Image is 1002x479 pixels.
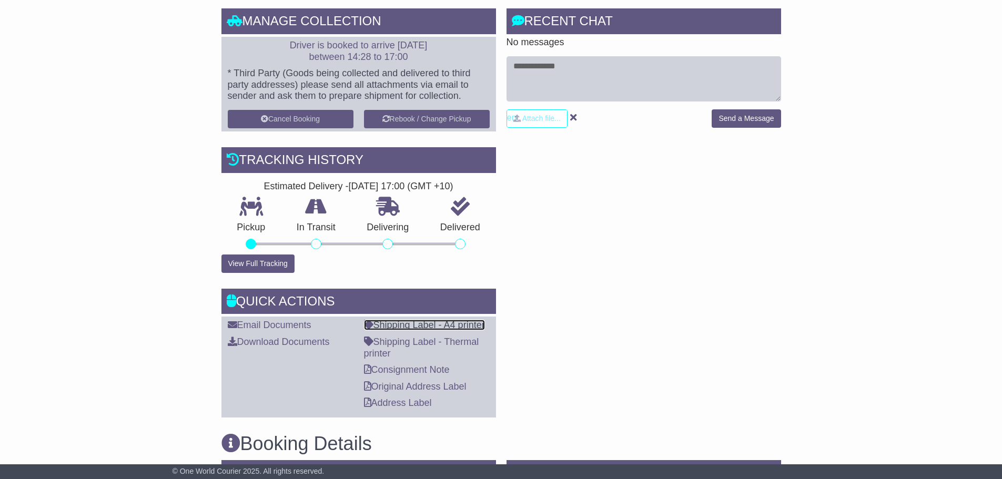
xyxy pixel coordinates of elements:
span: © One World Courier 2025. All rights reserved. [173,467,325,475]
div: Estimated Delivery - [221,181,496,192]
div: Quick Actions [221,289,496,317]
p: Delivered [424,222,496,233]
a: Consignment Note [364,364,450,375]
p: Driver is booked to arrive [DATE] between 14:28 to 17:00 [228,40,490,63]
div: [DATE] 17:00 (GMT +10) [349,181,453,192]
a: Download Documents [228,337,330,347]
p: Delivering [351,222,425,233]
p: Pickup [221,222,281,233]
p: No messages [507,37,781,48]
a: Shipping Label - Thermal printer [364,337,479,359]
a: Original Address Label [364,381,467,392]
div: Manage collection [221,8,496,37]
div: RECENT CHAT [507,8,781,37]
h3: Booking Details [221,433,781,454]
p: In Transit [281,222,351,233]
button: Rebook / Change Pickup [364,110,490,128]
a: Email Documents [228,320,311,330]
button: View Full Tracking [221,254,295,273]
p: * Third Party (Goods being collected and delivered to third party addresses) please send all atta... [228,68,490,102]
a: Address Label [364,398,432,408]
button: Send a Message [712,109,781,128]
button: Cancel Booking [228,110,353,128]
div: Tracking history [221,147,496,176]
a: Shipping Label - A4 printer [364,320,485,330]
